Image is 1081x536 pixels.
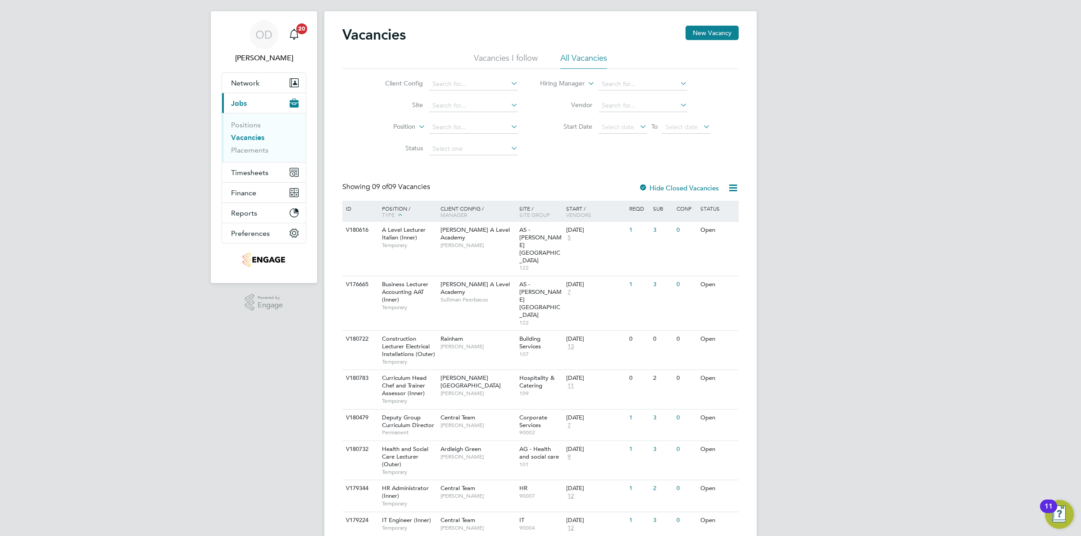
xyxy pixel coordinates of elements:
[231,229,270,238] span: Preferences
[627,512,650,529] div: 1
[382,445,428,468] span: Health and Social Care Lecturer (Outer)
[429,143,518,155] input: Select one
[698,222,737,239] div: Open
[441,516,475,524] span: Central Team
[382,500,436,507] span: Temporary
[371,144,423,152] label: Status
[382,374,427,397] span: Curriculum Head Chef and Trainer Assessor (Inner)
[441,453,515,460] span: [PERSON_NAME]
[382,484,429,500] span: HR Administrator (Inner)
[566,446,625,453] div: [DATE]
[222,203,306,223] button: Reports
[231,146,268,154] a: Placements
[519,264,562,271] span: 122
[382,429,436,436] span: Permanent
[566,492,575,500] span: 12
[566,288,572,296] span: 7
[566,211,591,218] span: Vendors
[540,122,592,131] label: Start Date
[222,20,306,63] a: OD[PERSON_NAME]
[438,201,517,222] div: Client Config /
[651,441,674,458] div: 3
[651,222,674,239] div: 3
[519,414,547,429] span: Corporate Services
[429,121,518,134] input: Search for...
[651,480,674,497] div: 2
[429,99,518,112] input: Search for...
[372,182,430,191] span: 09 Vacancies
[698,370,737,387] div: Open
[382,304,436,311] span: Temporary
[363,122,415,131] label: Position
[651,331,674,347] div: 0
[382,211,395,218] span: Type
[222,73,306,93] button: Network
[211,11,317,283] nav: Main navigation
[674,331,698,347] div: 0
[651,201,674,216] div: Sub
[566,226,625,234] div: [DATE]
[296,23,307,34] span: 20
[1045,506,1053,518] div: 11
[371,101,423,109] label: Site
[243,252,285,267] img: jambo-logo-retina.png
[441,422,515,429] span: [PERSON_NAME]
[698,331,737,347] div: Open
[651,276,674,293] div: 3
[342,182,432,192] div: Showing
[441,390,515,397] span: [PERSON_NAME]
[285,20,303,49] a: 20
[698,441,737,458] div: Open
[599,99,687,112] input: Search for...
[639,184,719,192] label: Hide Closed Vacancies
[441,445,481,453] span: Ardleigh Green
[344,441,375,458] div: V180732
[566,335,625,343] div: [DATE]
[674,201,698,216] div: Conf
[441,343,515,350] span: [PERSON_NAME]
[519,335,541,350] span: Building Services
[519,429,562,436] span: 90002
[231,79,259,87] span: Network
[519,374,554,389] span: Hospitality & Catering
[519,461,562,468] span: 101
[258,294,283,302] span: Powered by
[245,294,283,311] a: Powered byEngage
[344,276,375,293] div: V176665
[674,276,698,293] div: 0
[222,53,306,63] span: Ollie Dart
[441,484,475,492] span: Central Team
[342,26,406,44] h2: Vacancies
[566,382,575,390] span: 11
[651,370,674,387] div: 2
[665,123,698,131] span: Select date
[519,516,524,524] span: IT
[517,201,564,222] div: Site /
[382,242,436,249] span: Temporary
[627,276,650,293] div: 1
[231,133,264,142] a: Vacancies
[566,343,575,351] span: 13
[627,480,650,497] div: 1
[566,422,572,429] span: 7
[519,492,562,500] span: 90007
[651,512,674,529] div: 3
[371,79,423,87] label: Client Config
[344,410,375,426] div: V180479
[566,524,575,532] span: 12
[231,121,261,129] a: Positions
[519,524,562,531] span: 90004
[231,189,256,197] span: Finance
[1045,500,1074,529] button: Open Resource Center, 11 new notifications
[344,512,375,529] div: V179224
[231,99,247,108] span: Jobs
[222,162,306,182] button: Timesheets
[222,93,306,113] button: Jobs
[674,370,698,387] div: 0
[519,390,562,397] span: 109
[627,370,650,387] div: 0
[686,26,739,40] button: New Vacancy
[519,319,562,326] span: 122
[441,414,475,421] span: Central Team
[560,53,607,69] li: All Vacancies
